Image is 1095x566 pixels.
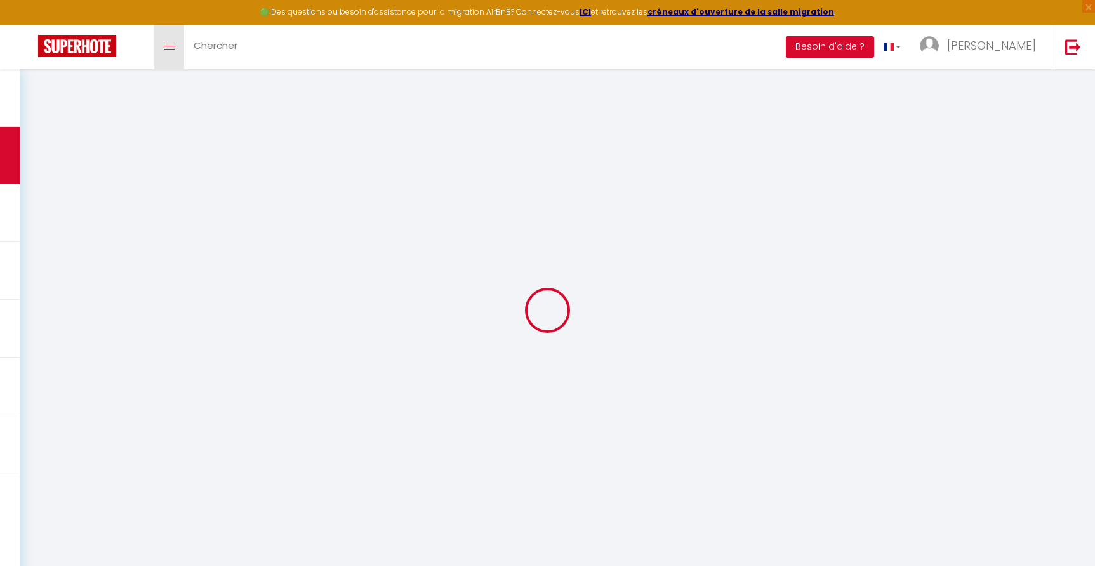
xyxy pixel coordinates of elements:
a: Chercher [184,25,247,69]
button: Besoin d'aide ? [786,36,874,58]
a: ICI [580,6,591,17]
a: ... [PERSON_NAME] [910,25,1052,69]
img: logout [1065,39,1081,55]
span: [PERSON_NAME] [947,37,1036,53]
a: créneaux d'ouverture de la salle migration [647,6,834,17]
img: ... [920,36,939,55]
img: Super Booking [38,35,116,57]
button: Ouvrir le widget de chat LiveChat [10,5,48,43]
span: Chercher [194,39,237,52]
